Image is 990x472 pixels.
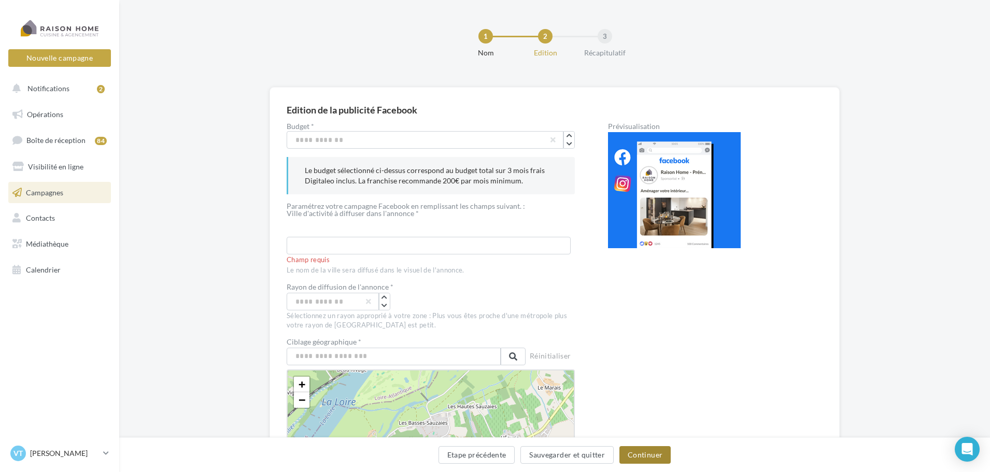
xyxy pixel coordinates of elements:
button: Continuer [619,446,671,464]
div: 2 [538,29,553,44]
a: Campagnes [6,182,113,204]
button: Réinitialiser [526,350,575,364]
a: Calendrier [6,259,113,281]
a: Visibilité en ligne [6,156,113,178]
span: Notifications [27,84,69,93]
span: + [299,378,305,391]
a: Médiathèque [6,233,113,255]
div: Edition de la publicité Facebook [287,105,417,115]
a: Opérations [6,104,113,125]
label: Budget * [287,123,575,130]
span: Campagnes [26,188,63,196]
label: Rayon de diffusion de l'annonce * [287,283,393,291]
a: Contacts [6,207,113,229]
div: Nom [452,48,519,58]
button: Nouvelle campagne [8,49,111,67]
div: Prévisualisation [608,123,823,130]
button: Sauvegarder et quitter [520,446,614,464]
a: VT [PERSON_NAME] [8,444,111,463]
span: VT [13,448,23,459]
div: Champ requis [287,255,575,265]
a: Zoom out [294,392,309,408]
span: Boîte de réception [26,136,86,145]
span: Visibilité en ligne [28,162,83,171]
span: − [299,393,305,406]
span: Opérations [27,110,63,119]
div: Le nom de la ville sera diffusé dans le visuel de l'annonce. [287,266,575,275]
span: Médiathèque [26,239,68,248]
button: Notifications 2 [6,78,109,99]
div: 2 [97,85,105,93]
div: Open Intercom Messenger [955,437,980,462]
a: Zoom in [294,377,309,392]
label: Ciblage géographique * [287,338,526,346]
div: Edition [512,48,578,58]
label: Ville d'activité à diffuser dans l'annonce * [287,210,567,217]
div: Sélectionnez un rayon approprié à votre zone : Plus vous êtes proche d'une métropole plus votre r... [287,311,575,330]
div: 84 [95,137,107,145]
div: Paramétrez votre campagne Facebook en remplissant les champs suivant. : [287,203,575,210]
img: operation-preview [608,132,741,248]
button: Etape précédente [439,446,515,464]
div: 1 [478,29,493,44]
p: Le budget sélectionné ci-dessus correspond au budget total sur 3 mois frais Digitaleo inclus. La ... [305,165,558,186]
div: 3 [598,29,612,44]
div: Récapitulatif [572,48,638,58]
p: [PERSON_NAME] [30,448,99,459]
span: Contacts [26,213,55,222]
span: Calendrier [26,265,61,274]
a: Boîte de réception84 [6,129,113,151]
